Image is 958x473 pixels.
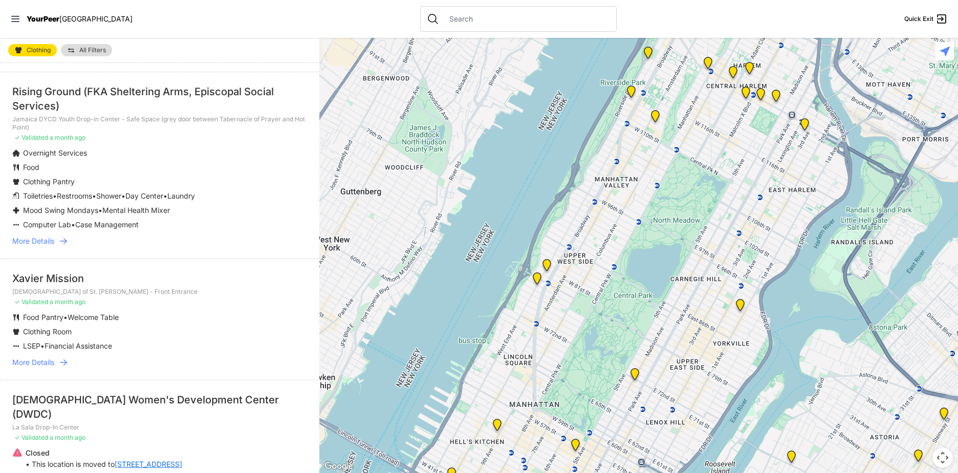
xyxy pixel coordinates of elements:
div: Ford Hall [625,85,638,102]
div: Manhattan [754,88,767,104]
span: [GEOGRAPHIC_DATA] [59,14,133,23]
div: Fancy Thrift Shop [785,450,798,467]
div: Manhattan [743,62,756,78]
div: Avenue Church [734,299,747,315]
span: • [92,191,96,200]
span: • [40,341,45,350]
img: Google [322,460,356,473]
div: [DEMOGRAPHIC_DATA] Women's Development Center (DWDC) [12,393,307,421]
span: a month ago [50,434,85,441]
p: • This location is moved to [26,459,182,469]
p: [DEMOGRAPHIC_DATA] of St. [PERSON_NAME] - Front Entrance [12,288,307,296]
span: ✓ Validated [14,298,48,306]
span: • [53,191,57,200]
span: • [121,191,125,200]
div: The PILLARS – Holistic Recovery Support [702,57,714,73]
div: Main Location [798,118,811,135]
span: Computer Lab [23,220,71,229]
div: Xavier Mission [12,271,307,286]
span: Welcome Table [68,313,119,321]
span: Case Management [75,220,139,229]
a: All Filters [61,44,112,56]
input: Search [443,14,610,24]
span: Clothing Room [23,327,72,336]
span: Food [23,163,39,171]
span: More Details [12,236,54,246]
a: Open this area in Google Maps (opens a new window) [322,460,356,473]
span: • [71,220,75,229]
span: a month ago [50,134,85,141]
a: More Details [12,236,307,246]
a: YourPeer[GEOGRAPHIC_DATA] [27,16,133,22]
span: YourPeer [27,14,59,23]
div: Manhattan [628,368,641,384]
p: La Sala Drop-In Center [12,423,307,432]
p: Jamaica DYCD Youth Drop-in Center - Safe Space (grey door between Tabernacle of Prayer and Hot Po... [12,115,307,132]
span: • [163,191,167,200]
span: • [63,313,68,321]
div: Uptown/Harlem DYCD Youth Drop-in Center [727,66,739,82]
span: Financial Assistance [45,341,112,350]
span: Shower [96,191,121,200]
span: More Details [12,357,54,368]
span: Mood Swing Mondays [23,206,98,214]
span: • [98,206,102,214]
span: ✓ Validated [14,434,48,441]
span: Mental Health Mixer [102,206,170,214]
a: Clothing [8,44,57,56]
a: [STREET_ADDRESS] [115,459,182,469]
div: The Cathedral Church of St. John the Divine [649,110,662,126]
div: East Harlem [770,90,782,106]
span: Toiletries [23,191,53,200]
span: Clothing [27,47,51,53]
span: All Filters [79,47,106,53]
div: Manhattan [642,47,655,63]
span: Food Pantry [23,313,63,321]
span: Restrooms [57,191,92,200]
a: More Details [12,357,307,368]
button: Map camera controls [932,447,953,468]
a: Quick Exit [904,13,948,25]
span: Laundry [167,191,195,200]
span: Quick Exit [904,15,933,23]
span: LSEP [23,341,40,350]
div: 9th Avenue Drop-in Center [491,419,504,435]
span: a month ago [50,298,85,306]
p: Closed [26,448,182,458]
span: Overnight Services [23,148,87,157]
span: ✓ Validated [14,134,48,141]
span: Day Center [125,191,163,200]
div: Rising Ground (FKA Sheltering Arms, Episcopal Social Services) [12,84,307,113]
span: Clothing Pantry [23,177,75,186]
div: Pathways Adult Drop-In Program [540,259,553,275]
